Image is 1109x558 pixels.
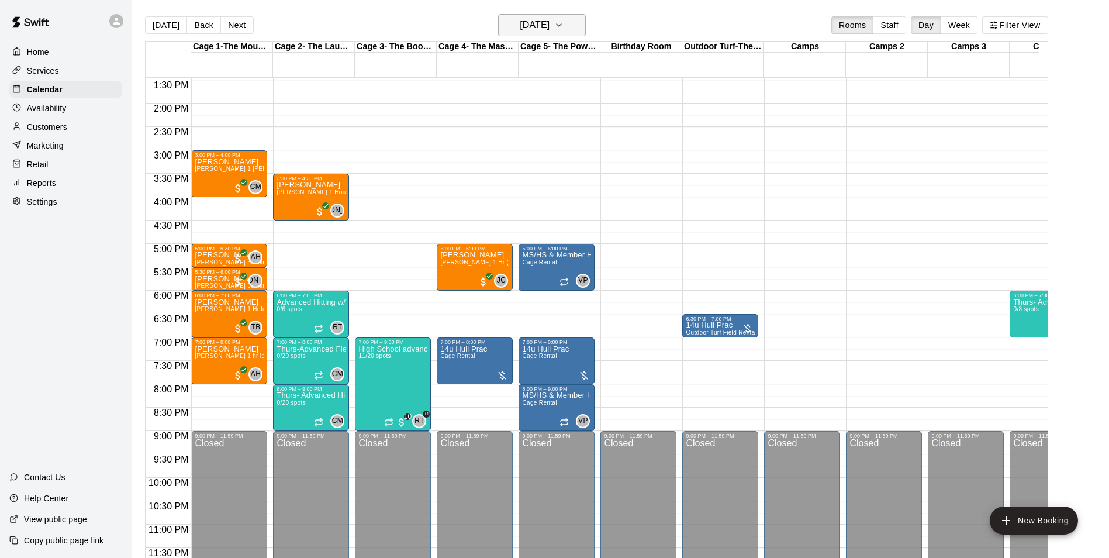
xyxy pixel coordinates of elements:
div: Camps 3 [928,42,1010,53]
div: Cage 4- The Mash Zone [437,42,519,53]
div: Cage 2- The Launch Pad [273,42,355,53]
div: 5:30 PM – 6:00 PM: Brayden Richter [191,267,267,291]
span: Cage Rental [440,353,475,359]
div: Jeremy Almaguer [330,204,344,218]
div: 7:00 PM – 8:00 PM: 14u Hull Prac [519,337,595,384]
span: All customers have paid [314,206,326,218]
div: Birthday Room [600,42,682,53]
span: 3:00 PM [151,150,192,160]
span: 9:30 PM [151,454,192,464]
span: 7:30 PM [151,361,192,371]
div: Marketing [9,137,122,154]
div: 7:00 PM – 8:00 PM: 14u Hull Prac [437,337,513,384]
span: Recurring event [559,277,569,287]
div: 9:00 PM – 11:59 PM [686,433,755,439]
button: Day [911,16,941,34]
div: 6:00 PM – 7:00 PM [195,292,264,298]
span: 8:30 PM [151,408,192,418]
span: 9:00 PM [151,431,192,441]
button: Rooms [831,16,873,34]
div: Reports [9,174,122,192]
div: 9:00 PM – 11:59 PM [358,433,427,439]
span: Jeremy Almaguer [253,274,262,288]
span: 4:00 PM [151,197,192,207]
span: 10:00 PM [146,478,191,488]
div: 7:00 PM – 9:00 PM: High School advanced Fall training w/ Ronnie Thames/Chad Massengale (hitting a... [355,337,431,431]
div: 7:00 PM – 8:00 PM [440,339,509,345]
div: 9:00 PM – 11:59 PM [195,433,264,439]
div: 9:00 PM – 11:59 PM [1013,433,1082,439]
div: 5:00 PM – 6:00 PM [440,246,509,252]
button: [DATE] [145,16,187,34]
div: Trent Bowles [248,321,262,335]
div: 7:00 PM – 8:00 PM [522,339,591,345]
a: Availability [9,99,122,117]
span: [PERSON_NAME] 1 Hr lesson (Hitting, fielding) [195,306,327,312]
p: Customers [27,121,67,133]
div: Ronnie Thames [412,414,426,428]
div: 7:00 PM – 8:00 PM [195,339,264,345]
div: 7:00 PM – 8:00 PM [277,339,346,345]
span: 8:00 PM [151,384,192,394]
div: Camps 2 [846,42,928,53]
div: 7:00 PM – 9:00 PM [358,339,427,345]
span: Andrea Hataway [253,250,262,264]
h6: [DATE] [520,17,550,33]
div: 9:00 PM – 11:59 PM [604,433,673,439]
div: 9:00 PM – 11:59 PM [440,433,509,439]
span: Jeremy Almaguer [335,204,344,218]
div: Chad Massengale [248,180,262,194]
span: RT [333,322,343,333]
span: RT [414,415,424,427]
span: +1 [423,411,430,418]
span: Cage Rental [522,353,557,359]
p: Home [27,46,49,58]
p: Help Center [24,492,68,504]
div: 5:30 PM – 6:00 PM [195,269,264,275]
span: Chad Massengale [253,180,262,194]
div: 6:00 PM – 7:00 PM [277,292,346,298]
span: All customers have paid [232,323,244,335]
div: 6:00 PM – 7:00 PM: Advanced Hitting w/ Ronnie Thames ages 10-13 [273,291,349,337]
span: 11:30 PM [146,548,191,558]
button: Week [941,16,977,34]
div: Camps [764,42,846,53]
div: 8:00 PM – 9:00 PM [277,386,346,392]
p: Settings [27,196,57,208]
div: 5:00 PM – 6:00 PM: MS/HS & Member Hit Times [519,244,595,291]
span: 0/20 spots filled [277,353,305,359]
span: JC [497,275,506,287]
div: Chad Massengale [330,414,344,428]
span: AH [251,252,261,263]
span: 3:30 PM [151,174,192,184]
span: All customers have paid [232,276,244,288]
a: Retail [9,156,122,173]
div: 7:00 PM – 8:00 PM: Thurs-Advanced Fielding & Arm care/Pitching [273,337,349,384]
span: 5:30 PM [151,267,192,277]
div: 6:00 PM – 7:00 PM [1013,292,1082,298]
a: Services [9,62,122,80]
span: [PERSON_NAME] [308,205,368,216]
span: 0/6 spots filled [277,306,302,312]
a: Home [9,43,122,61]
div: Vault Performance [576,274,590,288]
span: Cage Rental [522,259,557,266]
span: All customers have paid [232,253,244,264]
span: [PERSON_NAME] 1 hr lesson (Softball pitching, hitting/fielding) [195,353,371,359]
div: Cage 5- The Power Alley [519,42,600,53]
span: CM [332,368,343,380]
div: Camps 4 [1010,42,1091,53]
button: [DATE] [498,14,586,36]
a: Calendar [9,81,122,98]
div: Andrea Hataway [248,250,262,264]
span: All customers have paid [478,276,489,288]
span: 0/8 spots filled [1013,306,1039,312]
span: Andrea Hataway [253,367,262,381]
span: 6:30 PM [151,314,192,324]
div: Andrea Hataway [248,367,262,381]
p: Marketing [27,140,64,151]
div: 8:00 PM – 9:00 PM [522,386,591,392]
span: 1:30 PM [151,80,192,90]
